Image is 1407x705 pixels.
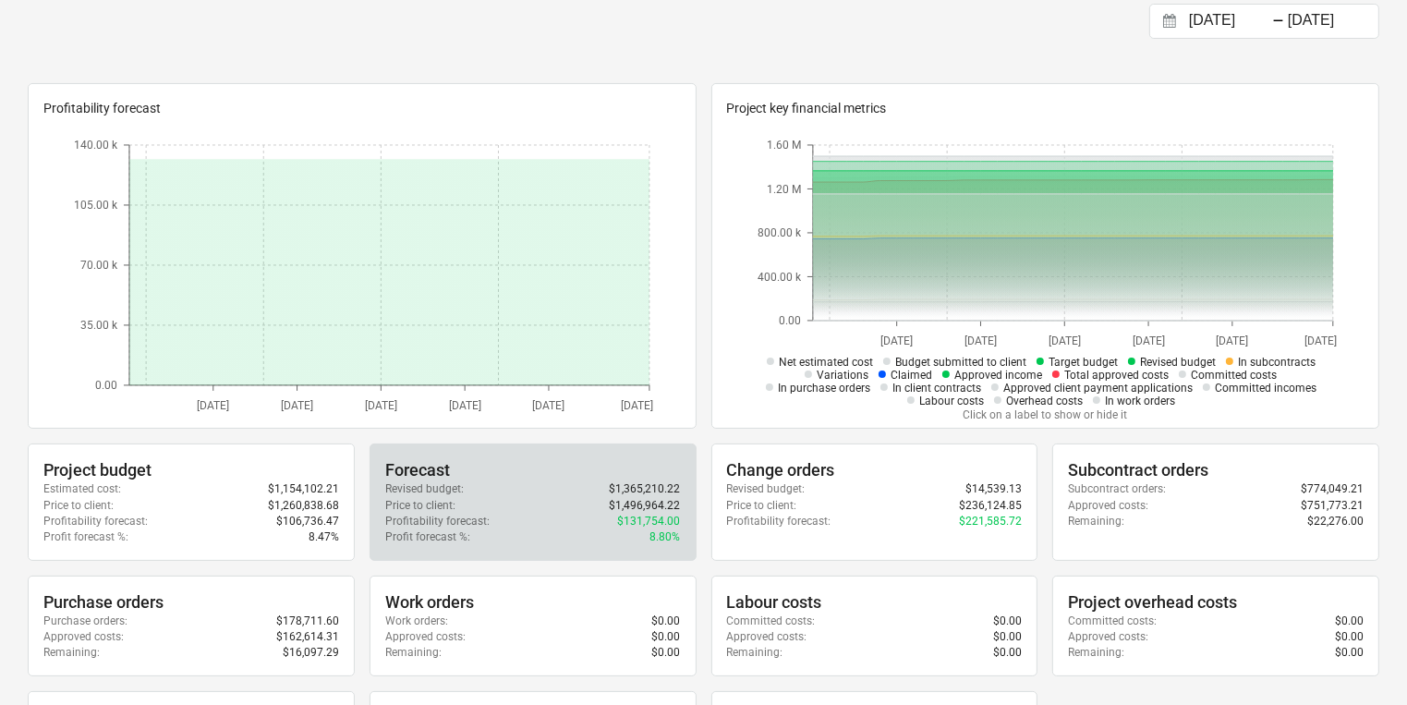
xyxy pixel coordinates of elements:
[385,459,681,481] div: Forecast
[727,614,816,629] p: Committed costs :
[993,645,1022,661] p: $0.00
[365,400,397,413] tspan: [DATE]
[276,629,339,645] p: $162,614.31
[1304,335,1337,348] tspan: [DATE]
[727,645,783,661] p: Remaining :
[268,498,339,514] p: $1,260,838.68
[758,407,1333,423] p: Click on a label to show or hide it
[276,514,339,529] p: $106,736.47
[43,481,121,497] p: Estimated cost :
[80,320,118,333] tspan: 35.00 k
[610,498,681,514] p: $1,496,964.22
[727,99,1365,118] p: Project key financial metrics
[1068,629,1148,645] p: Approved costs :
[1238,356,1316,369] span: In subcontracts
[309,529,339,545] p: 8.47%
[385,514,490,529] p: Profitability forecast :
[385,481,464,497] p: Revised budget :
[1049,356,1118,369] span: Target budget
[80,260,118,273] tspan: 70.00 k
[43,529,128,545] p: Profit forecast % :
[610,481,681,497] p: $1,365,210.22
[964,335,997,348] tspan: [DATE]
[268,481,339,497] p: $1,154,102.21
[1315,616,1407,705] iframe: Chat Widget
[1284,8,1378,34] input: End Date
[43,645,100,661] p: Remaining :
[1272,16,1284,27] div: -
[758,227,802,240] tspan: 800.00 k
[652,629,681,645] p: $0.00
[1301,498,1364,514] p: $751,773.21
[1307,514,1364,529] p: $22,276.00
[276,614,339,629] p: $178,711.60
[1068,591,1364,614] div: Project overhead costs
[779,315,801,328] tspan: 0.00
[385,614,448,629] p: Work orders :
[1068,481,1166,497] p: Subcontract orders :
[43,614,127,629] p: Purchase orders :
[74,140,118,152] tspan: 140.00 k
[1185,8,1280,34] input: Start Date
[652,645,681,661] p: $0.00
[1068,614,1157,629] p: Committed costs :
[1068,514,1124,529] p: Remaining :
[385,498,455,514] p: Price to client :
[1216,335,1248,348] tspan: [DATE]
[727,459,1023,481] div: Change orders
[767,183,801,196] tspan: 1.20 M
[1049,335,1081,348] tspan: [DATE]
[1003,382,1193,395] span: Approved client payment applications
[895,356,1026,369] span: Budget submitted to client
[880,335,913,348] tspan: [DATE]
[618,514,681,529] p: $131,754.00
[954,369,1042,382] span: Approved income
[533,400,565,413] tspan: [DATE]
[891,369,932,382] span: Claimed
[43,591,339,614] div: Purchase orders
[95,380,117,393] tspan: 0.00
[43,99,681,118] p: Profitability forecast
[385,591,681,614] div: Work orders
[1140,356,1216,369] span: Revised budget
[1006,395,1083,407] span: Overhead costs
[198,400,230,413] tspan: [DATE]
[892,382,981,395] span: In client contracts
[817,369,868,382] span: Variations
[919,395,984,407] span: Labour costs
[1133,335,1165,348] tspan: [DATE]
[993,614,1022,629] p: $0.00
[622,400,654,413] tspan: [DATE]
[1191,369,1277,382] span: Committed costs
[74,200,118,213] tspan: 105.00 k
[727,481,806,497] p: Revised budget :
[43,498,114,514] p: Price to client :
[1335,614,1364,629] p: $0.00
[43,514,148,529] p: Profitability forecast :
[449,400,481,413] tspan: [DATE]
[965,481,1022,497] p: $14,539.13
[727,591,1023,614] div: Labour costs
[385,629,466,645] p: Approved costs :
[1064,369,1169,382] span: Total approved costs
[1105,395,1175,407] span: In work orders
[282,400,314,413] tspan: [DATE]
[385,529,470,545] p: Profit forecast % :
[727,514,831,529] p: Profitability forecast :
[959,514,1022,529] p: $221,585.72
[1068,459,1364,481] div: Subcontract orders
[283,645,339,661] p: $16,097.29
[1154,11,1185,32] button: Interact with the calendar and add the check-in date for your trip.
[993,629,1022,645] p: $0.00
[650,529,681,545] p: 8.80%
[767,140,801,152] tspan: 1.60 M
[779,356,873,369] span: Net estimated cost
[652,614,681,629] p: $0.00
[43,629,124,645] p: Approved costs :
[778,382,870,395] span: In purchase orders
[1301,481,1364,497] p: $774,049.21
[1215,382,1316,395] span: Committed incomes
[1068,645,1124,661] p: Remaining :
[727,498,797,514] p: Price to client :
